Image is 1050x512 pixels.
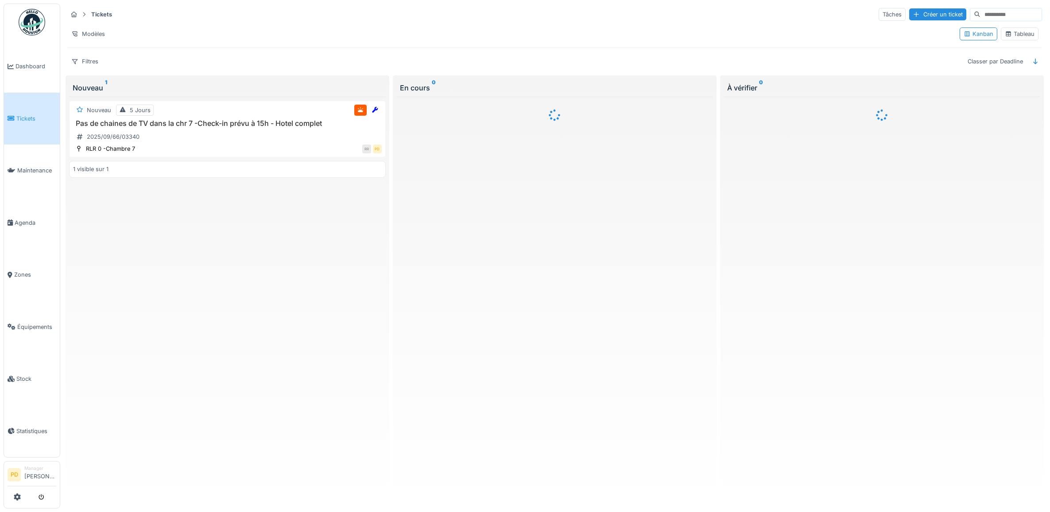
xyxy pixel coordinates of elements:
[909,8,966,20] div: Créer un ticket
[17,323,56,331] span: Équipements
[15,219,56,227] span: Agenda
[88,10,116,19] strong: Tickets
[964,55,1027,68] div: Classer par Deadline
[86,145,135,153] div: RLR 0 -Chambre 7
[67,27,109,40] div: Modèles
[87,133,139,141] div: 2025/09/66/03340
[362,145,371,153] div: RR
[4,40,60,93] a: Dashboard
[73,119,382,128] h3: Pas de chaines de TV dans la chr 7 -Check-in prévu à 15h - Hotel complet
[16,114,56,123] span: Tickets
[14,270,56,279] span: Zones
[24,465,56,472] div: Manager
[4,405,60,457] a: Statistiques
[87,106,111,114] div: Nouveau
[16,375,56,383] span: Stock
[432,82,436,93] sup: 0
[105,82,107,93] sup: 1
[964,30,993,38] div: Kanban
[15,62,56,70] span: Dashboard
[4,93,60,145] a: Tickets
[19,9,45,35] img: Badge_color-CXgf-gQk.svg
[4,145,60,197] a: Maintenance
[759,82,763,93] sup: 0
[373,145,382,153] div: PD
[4,301,60,353] a: Équipements
[17,166,56,175] span: Maintenance
[130,106,151,114] div: 5 Jours
[4,197,60,249] a: Agenda
[73,82,382,93] div: Nouveau
[4,353,60,405] a: Stock
[16,427,56,435] span: Statistiques
[879,8,906,21] div: Tâches
[73,165,108,173] div: 1 visible sur 1
[67,55,102,68] div: Filtres
[727,82,1037,93] div: À vérifier
[24,465,56,484] li: [PERSON_NAME]
[8,468,21,481] li: PD
[400,82,709,93] div: En cours
[4,249,60,301] a: Zones
[1005,30,1035,38] div: Tableau
[8,465,56,486] a: PD Manager[PERSON_NAME]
